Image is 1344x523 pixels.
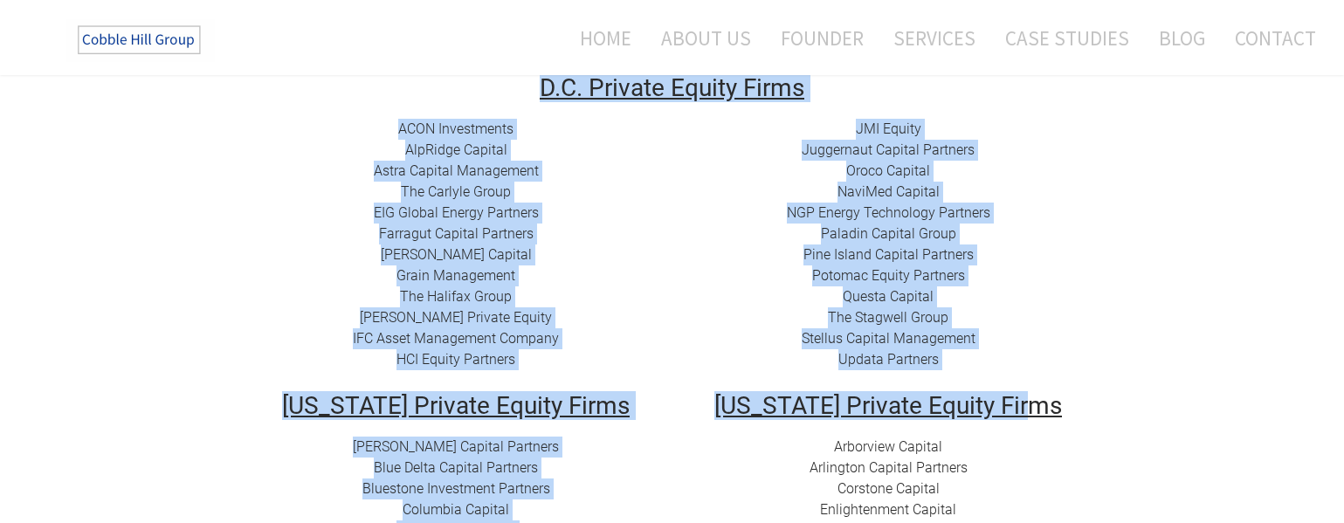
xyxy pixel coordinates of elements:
a: Founder [768,15,877,61]
a: Grain Management [396,267,515,284]
a: ACON Investments [398,120,513,137]
a: JMI Equity [856,120,921,137]
a: NaviMed Capital [837,183,940,200]
a: Blue Delta Capital Partners [374,459,538,476]
a: Case Studies [992,15,1142,61]
a: [PERSON_NAME] Capital Partners [353,438,559,455]
u: [US_STATE] Private Equity Firms [282,391,630,420]
a: HCI Equity Partners [396,351,515,368]
a: Arlington Capital Partners​ [810,459,968,476]
a: Updata Partners [838,351,939,368]
a: Stellus Capital Management [802,330,975,347]
a: Columbia Capital [403,501,509,518]
a: Questa Capital [843,288,934,305]
a: Farragut Capital Partners [379,225,534,242]
a: [PERSON_NAME] Private Equity​ [360,309,552,326]
a: Home [554,15,644,61]
a: EIG Global Energy Partners [374,204,539,221]
a: ​Potomac Equity Partners [812,267,965,284]
a: The Halifax Group [400,288,512,305]
a: About Us [648,15,764,61]
div: ​​ ​​​ [253,119,659,370]
a: IFC Asset Management Company [353,330,559,347]
a: Juggernaut Capital Partners [802,141,975,158]
u: [US_STATE] Private Equity Firms [714,391,1062,420]
a: The Carlyle Group [401,183,511,200]
a: Pine Island Capital Partners [803,246,974,263]
a: Corstone Capital [837,480,940,497]
a: Oroco Capital [846,162,930,179]
a: ​Astra Capital Management [374,162,539,179]
a: ​Bluestone Investment Partners [362,480,550,497]
a: NGP Energy Technology Partners [787,204,990,221]
a: The Stagwell Group [828,309,948,326]
a: Services [880,15,989,61]
a: Blog [1146,15,1218,61]
a: Arborview Capital [834,438,942,455]
a: ​[PERSON_NAME] Capital [381,246,532,263]
a: ​Enlightenment Capital [820,501,956,518]
a: Paladin Capital Group [821,225,956,242]
img: The Cobble Hill Group LLC [66,18,215,62]
a: ​AlpRidge Capital [405,141,507,158]
u: D.C. Private Equity Firms [540,73,804,102]
a: Contact [1222,15,1316,61]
